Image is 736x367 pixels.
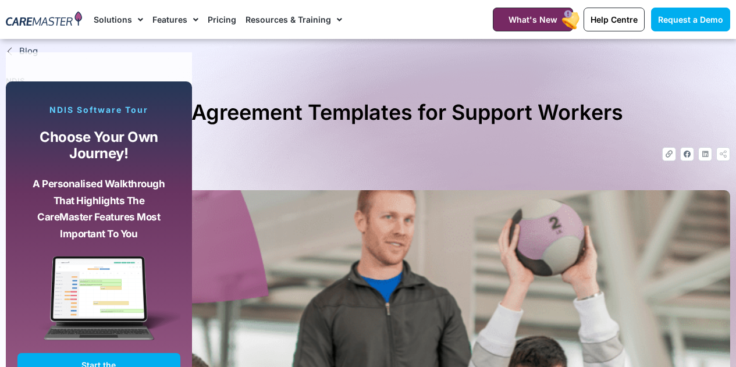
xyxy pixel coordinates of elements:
span: Blog [16,45,38,58]
h1: Free NDIS Service Agreement Templates for Support Workers [6,95,730,130]
img: CareMaster Software Mockup on Screen [17,256,180,353]
p: Choose your own journey! [26,129,172,162]
span: Help Centre [591,15,638,24]
a: What's New [493,8,573,31]
img: CareMaster Logo [6,11,82,28]
a: Blog [6,45,730,58]
a: Help Centre [584,8,645,31]
span: What's New [509,15,557,24]
p: NDIS Software Tour [17,105,180,115]
span: Request a Demo [658,15,723,24]
a: Request a Demo [651,8,730,31]
p: A personalised walkthrough that highlights the CareMaster features most important to you [26,176,172,242]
